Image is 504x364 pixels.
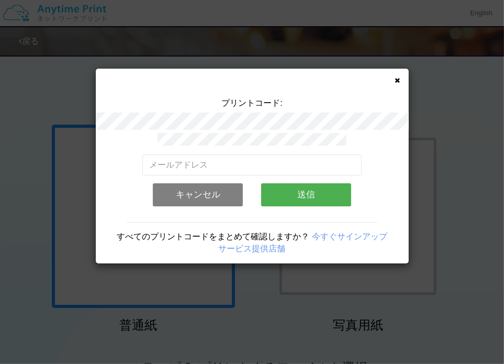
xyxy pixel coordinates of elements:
[261,183,351,206] button: 送信
[312,232,387,241] a: 今すぐサインアップ
[142,155,362,175] input: メールアドレス
[219,244,286,253] a: サービス提供店舗
[117,232,309,241] span: すべてのプリントコードをまとめて確認しますか？
[153,183,243,206] button: キャンセル
[221,98,282,107] span: プリントコード:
